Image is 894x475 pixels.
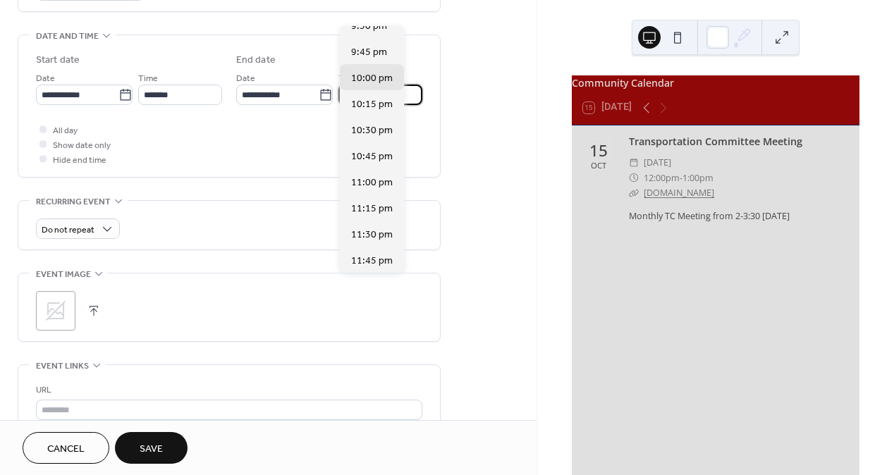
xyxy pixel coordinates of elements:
div: URL [36,383,420,397]
span: Date [36,71,55,86]
span: Recurring event [36,195,111,209]
span: Cancel [47,442,85,457]
span: 10:45 pm [351,149,393,164]
div: ​ [629,155,639,170]
span: Date [236,71,255,86]
button: Cancel [23,432,109,464]
span: [DATE] [644,155,671,170]
button: Save [115,432,188,464]
span: Date and time [36,29,99,44]
div: 15 [589,143,608,159]
span: Time [138,71,158,86]
div: ​ [629,171,639,185]
span: 10:30 pm [351,123,393,138]
span: 1:00pm [682,171,714,185]
span: 11:15 pm [351,202,393,216]
span: Event links [36,359,89,374]
div: Oct [591,161,606,169]
span: 9:30 pm [351,19,387,34]
span: 12:00pm [644,171,680,185]
div: End date [236,53,276,68]
div: Community Calendar [572,75,859,91]
a: [DOMAIN_NAME] [644,187,714,199]
span: 9:45 pm [351,45,387,60]
span: All day [53,123,78,138]
span: Show date only [53,138,111,153]
span: Do not repeat [42,222,94,238]
span: 10:15 pm [351,97,393,112]
div: ​ [629,185,639,200]
span: Save [140,442,163,457]
span: 11:45 pm [351,254,393,269]
span: Time [338,71,358,86]
span: Hide end time [53,153,106,168]
span: Event image [36,267,91,282]
div: Monthly TC Meeting from 2-3:30 [DATE] [629,210,848,223]
div: Start date [36,53,80,68]
span: 11:30 pm [351,228,393,242]
span: 11:00 pm [351,175,393,190]
span: - [680,171,682,185]
a: Transportation Committee Meeting [629,135,802,148]
div: ; [36,291,75,331]
span: 10:00 pm [351,71,393,86]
